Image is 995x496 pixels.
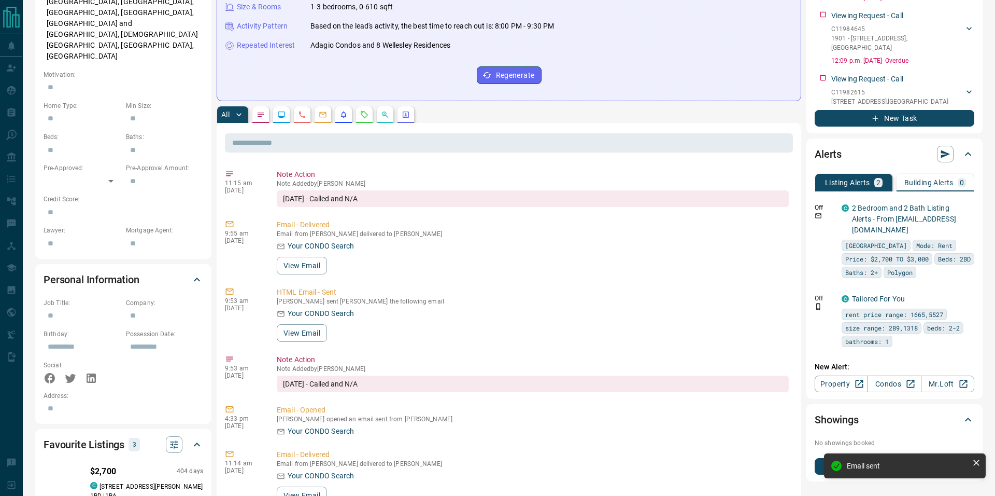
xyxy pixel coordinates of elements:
a: Tailored For You [852,295,905,303]
p: 9:53 am [225,297,261,305]
p: Email from [PERSON_NAME] delivered to [PERSON_NAME] [277,460,789,467]
button: New Showing [815,458,974,475]
p: Note Added by [PERSON_NAME] [277,365,789,373]
p: Home Type: [44,101,121,111]
a: Condos [868,376,921,392]
p: Email - Delivered [277,449,789,460]
span: Beds: 2BD [938,254,971,264]
a: 2 Bedroom and 2 Bath Listing Alerts - From [EMAIL_ADDRESS][DOMAIN_NAME] [852,204,956,234]
div: Favourite Listings3 [44,432,203,457]
p: 3 [132,439,137,450]
p: Mortgage Agent: [126,226,203,235]
p: Credit Score: [44,195,203,204]
div: condos.ca [90,482,97,489]
p: [PERSON_NAME] sent [PERSON_NAME] the following email [277,298,789,305]
span: rent price range: 1665,5527 [845,309,943,320]
div: Email sent [847,462,968,470]
p: Adagio Condos and 8 Wellesley Residences [310,40,450,51]
p: Pre-Approval Amount: [126,163,203,173]
button: Regenerate [477,66,542,84]
p: 4:33 pm [225,415,261,422]
p: Note Action [277,169,789,180]
div: C11982615[STREET_ADDRESS],[GEOGRAPHIC_DATA] [831,86,974,108]
p: New Alert: [815,362,974,373]
p: [DATE] [225,422,261,430]
p: Viewing Request - Call [831,74,903,85]
span: beds: 2-2 [927,323,960,333]
h2: Favourite Listings [44,436,124,453]
svg: Notes [257,111,265,119]
p: Address: [44,391,203,401]
p: Baths: [126,132,203,142]
p: 12:09 p.m. [DATE] - Overdue [831,56,974,65]
span: Mode: Rent [916,240,953,251]
p: 1901 - [STREET_ADDRESS] , [GEOGRAPHIC_DATA] [831,34,964,52]
div: condos.ca [842,295,849,302]
p: 404 days [177,467,203,476]
button: View Email [277,257,327,274]
p: 0 [960,179,964,186]
span: bathrooms: 1 [845,336,889,347]
p: 1-3 bedrooms, 0-610 sqft [310,2,393,12]
h2: Personal Information [44,271,139,288]
svg: Requests [360,111,368,119]
p: [PERSON_NAME] opened an email sent from [PERSON_NAME] [277,416,789,423]
h2: Showings [815,411,859,428]
p: Motivation: [44,70,203,79]
svg: Emails [319,111,327,119]
p: Note Action [277,354,789,365]
svg: Listing Alerts [339,111,348,119]
div: condos.ca [842,204,849,212]
div: [DATE] - Called and N/A [277,190,789,207]
svg: Opportunities [381,111,389,119]
p: 9:53 am [225,365,261,372]
button: View Email [277,324,327,342]
p: Email - Opened [277,405,789,416]
p: Activity Pattern [237,21,288,32]
p: All [221,111,230,118]
p: [DATE] [225,237,261,244]
p: Viewing Request - Call [831,10,903,21]
svg: Push Notification Only [815,303,822,310]
div: Showings [815,407,974,432]
div: [DATE] - Called and N/A [277,376,789,392]
span: Price: $2,700 TO $3,000 [845,254,929,264]
p: [STREET_ADDRESS][PERSON_NAME] [99,482,203,491]
p: Lawyer: [44,226,121,235]
p: Birthday: [44,329,121,339]
p: Repeated Interest [237,40,295,51]
p: [DATE] [225,187,261,194]
p: Size & Rooms [237,2,281,12]
p: Off [815,294,835,303]
p: Min Size: [126,101,203,111]
p: Your CONDO Search [288,426,354,437]
p: Possession Date: [126,329,203,339]
span: [GEOGRAPHIC_DATA] [845,240,907,251]
p: No showings booked [815,438,974,448]
span: Baths: 2+ [845,267,878,278]
p: [DATE] [225,467,261,474]
p: Email from [PERSON_NAME] delivered to [PERSON_NAME] [277,230,789,238]
p: 9:55 am [225,230,261,237]
p: 2 [876,179,880,186]
p: [STREET_ADDRESS] , [GEOGRAPHIC_DATA] [831,97,948,106]
p: [DATE] [225,305,261,312]
p: Your CONDO Search [288,471,354,481]
p: [DATE] [225,372,261,379]
p: Building Alerts [904,179,954,186]
div: Alerts [815,142,974,167]
p: Social: [44,361,121,370]
p: Note Added by [PERSON_NAME] [277,180,789,187]
p: Listing Alerts [825,179,870,186]
svg: Lead Browsing Activity [277,111,286,119]
span: Polygon [887,267,913,278]
button: New Task [815,110,974,127]
h2: Alerts [815,146,842,162]
p: Based on the lead's activity, the best time to reach out is: 8:00 PM - 9:30 PM [310,21,554,32]
p: Your CONDO Search [288,308,354,319]
div: Personal Information [44,267,203,292]
div: C119846451901 - [STREET_ADDRESS],[GEOGRAPHIC_DATA] [831,22,974,54]
p: C11984645 [831,24,964,34]
p: C11982615 [831,88,948,97]
p: HTML Email - Sent [277,287,789,298]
